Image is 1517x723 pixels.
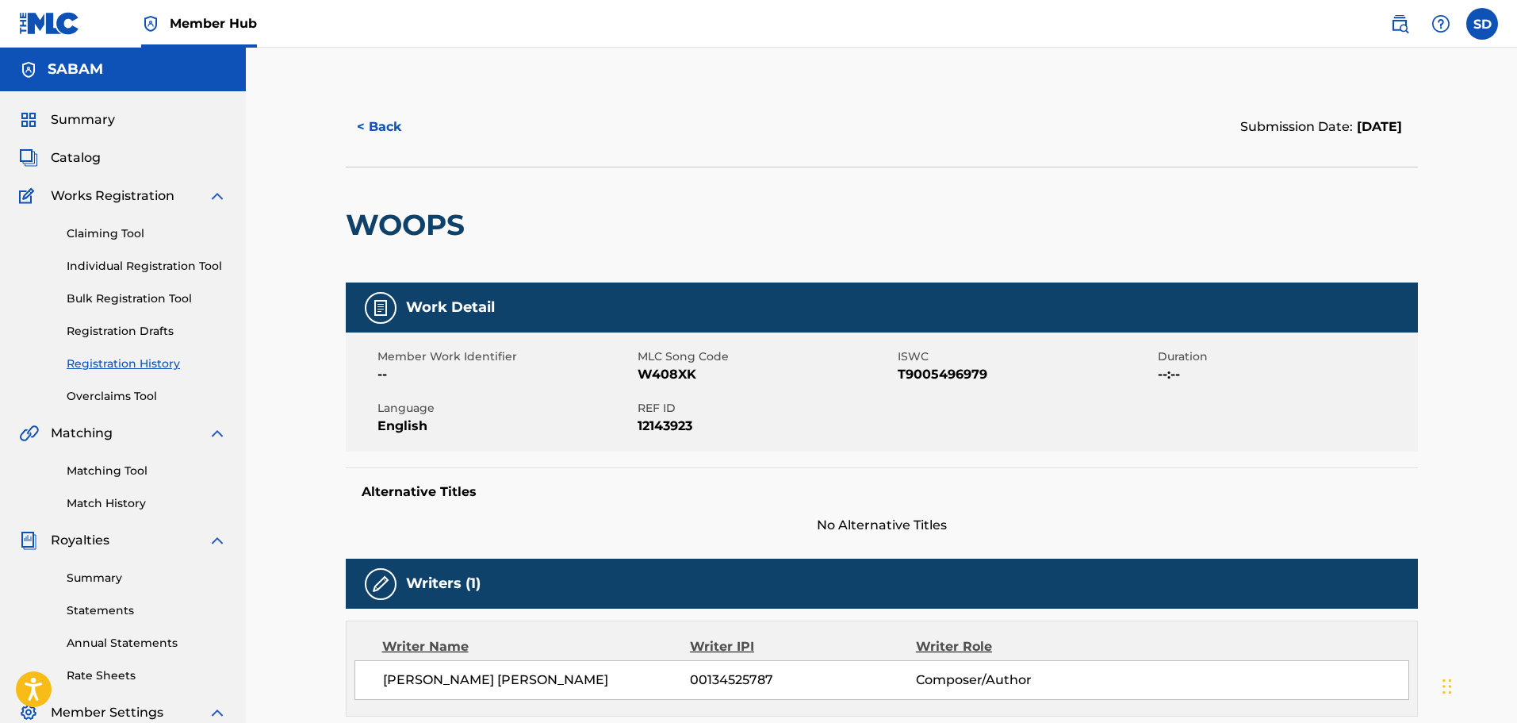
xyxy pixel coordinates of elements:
[51,703,163,722] span: Member Settings
[208,424,227,443] img: expand
[1158,348,1414,365] span: Duration
[362,484,1402,500] h5: Alternative Titles
[346,107,441,147] button: < Back
[377,348,634,365] span: Member Work Identifier
[141,14,160,33] img: Top Rightsholder
[1466,8,1498,40] div: User Menu
[19,703,38,722] img: Member Settings
[19,60,38,79] img: Accounts
[208,531,227,550] img: expand
[67,635,227,652] a: Annual Statements
[377,365,634,384] span: --
[898,348,1154,365] span: ISWC
[19,148,101,167] a: CatalogCatalog
[1438,647,1517,723] iframe: Chat Widget
[1390,14,1409,33] img: search
[19,110,115,129] a: SummarySummary
[51,187,174,206] span: Works Registration
[67,602,227,619] a: Statements
[1353,119,1402,134] span: [DATE]
[67,290,227,307] a: Bulk Registration Tool
[19,187,40,206] img: Works Registration
[916,671,1121,690] span: Composer/Author
[638,417,894,436] span: 12143923
[67,463,227,479] a: Matching Tool
[19,148,38,167] img: Catalog
[208,703,227,722] img: expand
[690,671,915,690] span: 00134525787
[638,348,894,365] span: MLC Song Code
[690,637,916,656] div: Writer IPI
[51,424,113,443] span: Matching
[406,575,481,593] h5: Writers (1)
[48,60,103,79] h5: SABAM
[638,400,894,417] span: REF ID
[51,148,101,167] span: Catalog
[19,110,38,129] img: Summary
[346,516,1418,535] span: No Alternative Titles
[19,424,39,443] img: Matching
[382,637,691,656] div: Writer Name
[67,667,227,684] a: Rate Sheets
[406,298,495,317] h5: Work Detail
[377,417,634,436] span: English
[638,365,894,384] span: W408XK
[67,225,227,242] a: Claiming Tool
[51,110,115,129] span: Summary
[377,400,634,417] span: Language
[19,12,80,35] img: MLC Logo
[67,356,227,372] a: Registration History
[371,298,390,317] img: Work Detail
[1425,8,1457,40] div: Help
[1158,365,1414,384] span: --:--
[1473,475,1517,603] iframe: Resource Center
[916,637,1121,656] div: Writer Role
[67,570,227,586] a: Summary
[1384,8,1415,40] a: Public Search
[383,671,691,690] span: [PERSON_NAME] [PERSON_NAME]
[898,365,1154,384] span: T9005496979
[208,187,227,206] img: expand
[67,258,227,275] a: Individual Registration Tool
[1431,14,1450,33] img: help
[1442,663,1452,710] div: Drag
[1240,117,1402,137] div: Submission Date:
[67,323,227,340] a: Registration Drafts
[67,495,227,512] a: Match History
[67,388,227,405] a: Overclaims Tool
[346,207,473,243] h2: WOOPS
[170,14,257,33] span: Member Hub
[19,531,38,550] img: Royalties
[371,575,390,594] img: Writers
[51,531,109,550] span: Royalties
